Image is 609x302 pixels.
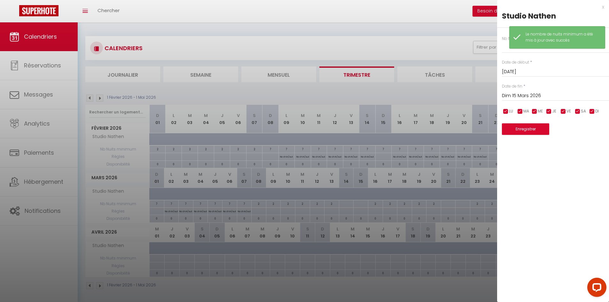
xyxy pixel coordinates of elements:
[502,59,529,66] label: Date de début
[502,11,604,21] div: Studio Nathen
[538,108,543,114] span: ME
[566,108,571,114] span: VE
[582,275,609,302] iframe: LiveChat chat widget
[497,3,604,11] div: x
[502,83,522,89] label: Date de fin
[581,108,586,114] span: SA
[552,108,556,114] span: JE
[523,108,529,114] span: MA
[509,108,513,114] span: LU
[502,36,538,42] label: Nb Nuits minimum
[526,31,598,43] div: Le nombre de nuits minimum a été mis à jour avec succès
[502,123,549,135] button: Enregistrer
[595,108,599,114] span: DI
